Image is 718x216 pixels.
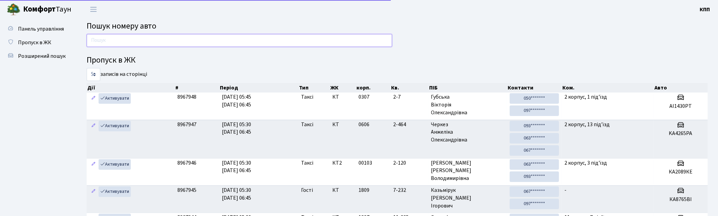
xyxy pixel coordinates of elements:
select: записів на сторінці [87,68,100,81]
span: 0606 [358,121,369,128]
span: КТ [332,186,353,194]
span: Черкез Анжеліка Олександрівна [431,121,504,144]
a: Розширений пошук [3,49,71,63]
a: Редагувати [89,159,98,170]
button: Переключити навігацію [85,4,102,15]
span: 8967945 [177,186,196,194]
h5: АІ1430РТ [656,103,705,110]
b: Комфорт [23,4,56,15]
span: [PERSON_NAME] [PERSON_NAME] Володимирівна [431,159,504,183]
img: logo.png [7,3,20,16]
span: 2-7 [393,93,425,101]
span: Таун [23,4,71,15]
span: 7-232 [393,186,425,194]
span: 00103 [358,159,372,167]
th: ЖК [330,83,356,93]
th: ПІБ [428,83,507,93]
a: Пропуск в ЖК [3,36,71,49]
a: Активувати [99,121,131,131]
span: 8967948 [177,93,196,101]
h5: КА8765ВІ [656,196,705,203]
a: Активувати [99,159,131,170]
span: 8967946 [177,159,196,167]
span: 2-464 [393,121,425,129]
th: Кв. [390,83,428,93]
th: Тип [298,83,330,93]
span: 2 корпус, 13 під'їзд [564,121,610,128]
h5: КА2089КЕ [656,169,705,175]
h4: Пропуск в ЖК [87,55,708,65]
a: Активувати [99,186,131,197]
span: КТ2 [332,159,353,167]
a: Панель управління [3,22,71,36]
th: Дії [87,83,175,93]
span: 2 корпус, 3 під'їзд [564,159,607,167]
span: КТ [332,121,353,129]
a: Редагувати [89,93,98,104]
span: КТ [332,93,353,101]
th: корп. [356,83,390,93]
th: # [175,83,220,93]
span: 2 корпус, 1 під'їзд [564,93,607,101]
a: Редагувати [89,186,98,197]
b: КПП [700,6,710,13]
span: Пропуск в ЖК [18,39,51,46]
span: Таксі [301,121,313,129]
span: - [564,186,566,194]
span: [DATE] 05:30 [DATE] 06:45 [222,186,251,202]
a: Редагувати [89,121,98,131]
span: 0307 [358,93,369,101]
span: 8967947 [177,121,196,128]
th: Ком. [562,83,654,93]
span: 2-120 [393,159,425,167]
span: [DATE] 05:45 [DATE] 06:45 [222,93,251,109]
input: Пошук [87,34,392,47]
span: Розширений пошук [18,52,66,60]
label: записів на сторінці [87,68,147,81]
a: Активувати [99,93,131,104]
span: Губська Вікторія Олександрівна [431,93,504,117]
a: КПП [700,5,710,14]
h5: KA4265PA [656,130,705,137]
span: 1809 [358,186,369,194]
span: Гості [301,186,313,194]
th: Контакти [507,83,562,93]
span: Пошук номеру авто [87,20,156,32]
span: [DATE] 05:30 [DATE] 06:45 [222,159,251,175]
span: [DATE] 05:30 [DATE] 06:45 [222,121,251,136]
span: Таксі [301,159,313,167]
span: Панель управління [18,25,64,33]
th: Період [219,83,298,93]
th: Авто [654,83,708,93]
span: Таксі [301,93,313,101]
span: Казьмірук [PERSON_NAME] Ігорович [431,186,504,210]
